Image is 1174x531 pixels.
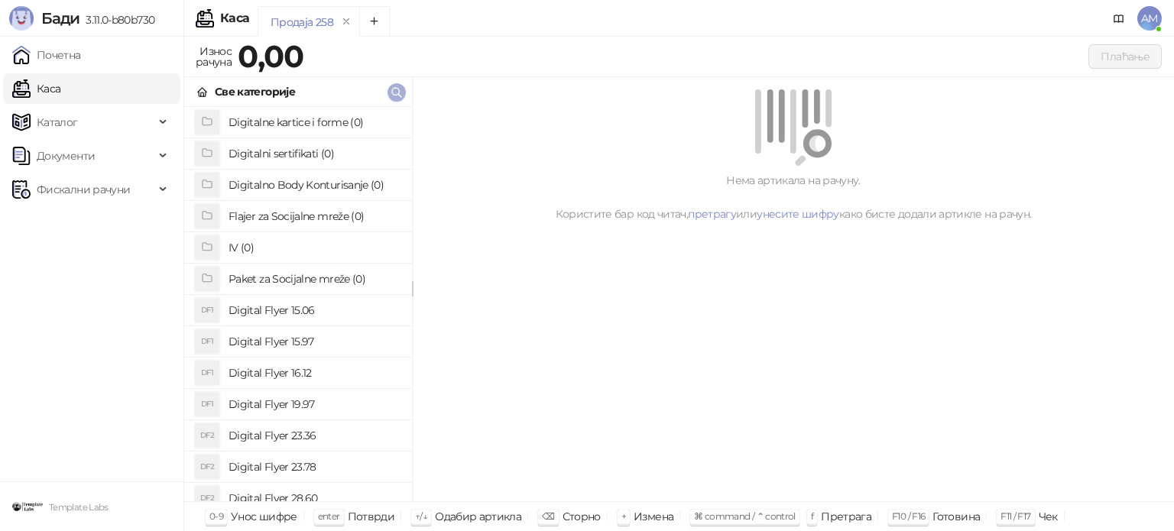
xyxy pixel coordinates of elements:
[229,235,400,260] h4: IV (0)
[231,507,297,526] div: Унос шифре
[238,37,303,75] strong: 0,00
[1107,6,1131,31] a: Документација
[195,361,219,385] div: DF1
[229,423,400,448] h4: Digital Flyer 23.36
[229,361,400,385] h4: Digital Flyer 16.12
[184,107,412,501] div: grid
[37,141,95,171] span: Документи
[195,298,219,322] div: DF1
[318,510,340,522] span: enter
[435,507,521,526] div: Одабир артикла
[229,298,400,322] h4: Digital Flyer 15.06
[229,110,400,134] h4: Digitalne kartice i forme (0)
[12,73,60,104] a: Каса
[193,41,235,72] div: Износ рачуна
[195,392,219,416] div: DF1
[229,329,400,354] h4: Digital Flyer 15.97
[209,510,223,522] span: 0-9
[229,204,400,228] h4: Flajer za Socijalne mreže (0)
[688,207,736,221] a: претрагу
[359,6,390,37] button: Add tab
[271,14,333,31] div: Продаја 258
[431,172,1156,222] div: Нема артикала на рачуну. Користите бар код читач, или како бисте додали артикле на рачун.
[892,510,925,522] span: F10 / F16
[49,502,109,513] small: Template Labs
[621,510,626,522] span: +
[195,455,219,479] div: DF2
[37,174,130,205] span: Фискални рачуни
[542,510,554,522] span: ⌫
[1137,6,1162,31] span: AM
[195,329,219,354] div: DF1
[415,510,427,522] span: ↑/↓
[811,510,813,522] span: f
[215,83,295,100] div: Све категорије
[12,40,81,70] a: Почетна
[229,173,400,197] h4: Digitalno Body Konturisanje (0)
[1000,510,1030,522] span: F11 / F17
[229,486,400,510] h4: Digital Flyer 28.60
[195,486,219,510] div: DF2
[41,9,79,28] span: Бади
[229,267,400,291] h4: Paket za Socijalne mreže (0)
[634,507,673,526] div: Измена
[9,6,34,31] img: Logo
[348,507,395,526] div: Потврди
[229,141,400,166] h4: Digitalni sertifikati (0)
[79,13,154,27] span: 3.11.0-b80b730
[37,107,78,138] span: Каталог
[220,12,249,24] div: Каса
[195,423,219,448] div: DF2
[336,15,356,28] button: remove
[563,507,601,526] div: Сторно
[1088,44,1162,69] button: Плаћање
[12,491,43,522] img: 64x64-companyLogo-46bbf2fd-0887-484e-a02e-a45a40244bfa.png
[1039,507,1058,526] div: Чек
[757,207,839,221] a: унесите шифру
[932,507,980,526] div: Готовина
[229,392,400,416] h4: Digital Flyer 19.97
[229,455,400,479] h4: Digital Flyer 23.78
[821,507,871,526] div: Претрага
[694,510,796,522] span: ⌘ command / ⌃ control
